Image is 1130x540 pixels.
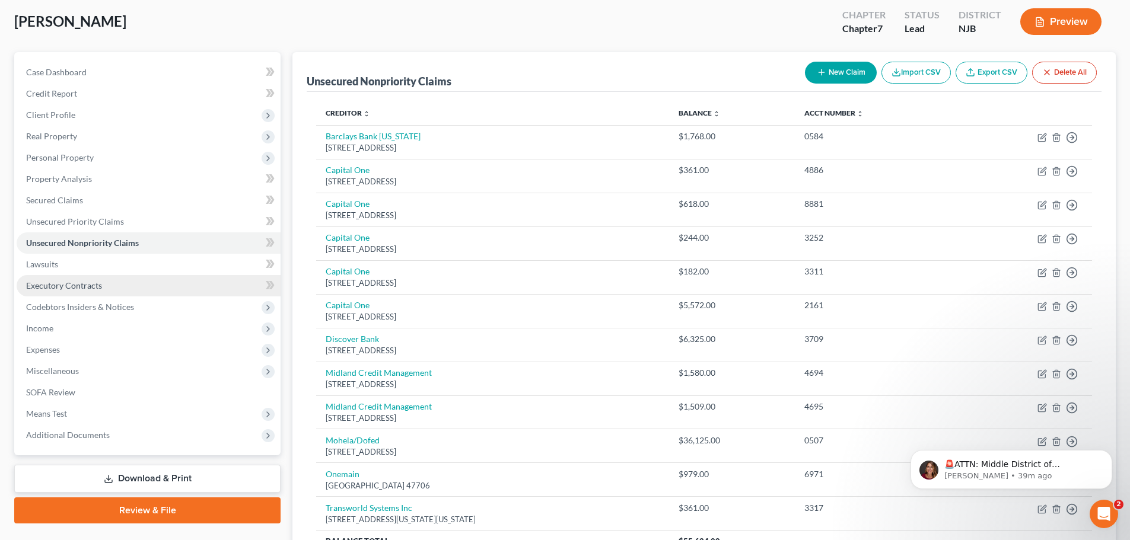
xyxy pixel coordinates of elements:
a: Lawsuits [17,254,281,275]
div: [STREET_ADDRESS] [326,311,659,322]
div: [STREET_ADDRESS] [326,277,659,289]
div: 3252 [804,232,948,244]
a: Executory Contracts [17,275,281,296]
div: 3317 [804,502,948,514]
span: Case Dashboard [26,67,87,77]
a: Capital One [326,165,370,175]
iframe: Intercom notifications message [893,425,1130,508]
a: Download & Print [14,465,281,493]
div: 0507 [804,434,948,446]
div: $979.00 [679,468,786,480]
span: Property Analysis [26,174,92,184]
span: Personal Property [26,152,94,162]
div: $244.00 [679,232,786,244]
a: Balance unfold_more [679,108,720,117]
span: Client Profile [26,110,75,120]
span: Means Test [26,408,67,418]
div: [GEOGRAPHIC_DATA] 47706 [326,480,659,491]
div: 4886 [804,164,948,176]
a: Discover Bank [326,334,379,344]
span: Real Property [26,131,77,141]
div: [STREET_ADDRESS][US_STATE][US_STATE] [326,514,659,525]
a: Acct Number unfold_more [804,108,864,117]
span: Unsecured Priority Claims [26,216,124,226]
span: Secured Claims [26,195,83,205]
div: [STREET_ADDRESS] [326,244,659,255]
a: Capital One [326,266,370,276]
span: Unsecured Nonpriority Claims [26,238,139,248]
a: Credit Report [17,83,281,104]
iframe: Intercom live chat [1090,500,1118,528]
i: unfold_more [363,110,370,117]
a: Barclays Bank [US_STATE] [326,131,421,141]
div: Chapter [842,22,886,36]
div: [STREET_ADDRESS] [326,413,659,424]
div: $182.00 [679,266,786,277]
span: Executory Contracts [26,280,102,290]
div: $618.00 [679,198,786,210]
a: Mohela/Dofed [326,435,380,445]
a: Unsecured Priority Claims [17,211,281,232]
button: Preview [1020,8,1102,35]
a: SOFA Review [17,382,281,403]
div: [STREET_ADDRESS] [326,142,659,154]
a: Secured Claims [17,190,281,211]
div: Chapter [842,8,886,22]
div: $1,580.00 [679,367,786,379]
div: $6,325.00 [679,333,786,345]
a: Capital One [326,199,370,209]
a: Unsecured Nonpriority Claims [17,232,281,254]
a: Export CSV [956,62,1027,84]
button: Import CSV [881,62,951,84]
span: Miscellaneous [26,366,79,376]
div: 8881 [804,198,948,210]
div: 4694 [804,367,948,379]
a: Midland Credit Management [326,401,432,411]
div: Lead [905,22,940,36]
div: [STREET_ADDRESS] [326,379,659,390]
a: Creditor unfold_more [326,108,370,117]
i: unfold_more [713,110,720,117]
div: [STREET_ADDRESS] [326,176,659,187]
a: Review & File [14,497,281,523]
div: NJB [959,22,1001,36]
div: $1,509.00 [679,401,786,413]
span: 7 [877,23,883,34]
span: Additional Documents [26,430,110,440]
button: New Claim [805,62,877,84]
span: Lawsuits [26,259,58,269]
div: [STREET_ADDRESS] [326,345,659,356]
div: $361.00 [679,164,786,176]
i: unfold_more [857,110,864,117]
div: 2161 [804,299,948,311]
div: [STREET_ADDRESS] [326,446,659,458]
div: 6971 [804,468,948,480]
div: Status [905,8,940,22]
div: [STREET_ADDRESS] [326,210,659,221]
div: $36,125.00 [679,434,786,446]
span: SOFA Review [26,387,75,397]
div: 3709 [804,333,948,345]
a: Case Dashboard [17,62,281,83]
div: Unsecured Nonpriority Claims [307,74,451,88]
div: $361.00 [679,502,786,514]
div: 0584 [804,130,948,142]
div: 3311 [804,266,948,277]
div: $1,768.00 [679,130,786,142]
button: Delete All [1032,62,1097,84]
span: [PERSON_NAME] [14,12,126,30]
a: Capital One [326,232,370,242]
span: 2 [1114,500,1123,509]
a: Onemain [326,469,359,479]
span: Expenses [26,344,60,354]
a: Transworld Systems Inc [326,503,412,513]
a: Property Analysis [17,168,281,190]
span: Credit Report [26,88,77,98]
div: 4695 [804,401,948,413]
div: $5,572.00 [679,299,786,311]
div: District [959,8,1001,22]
